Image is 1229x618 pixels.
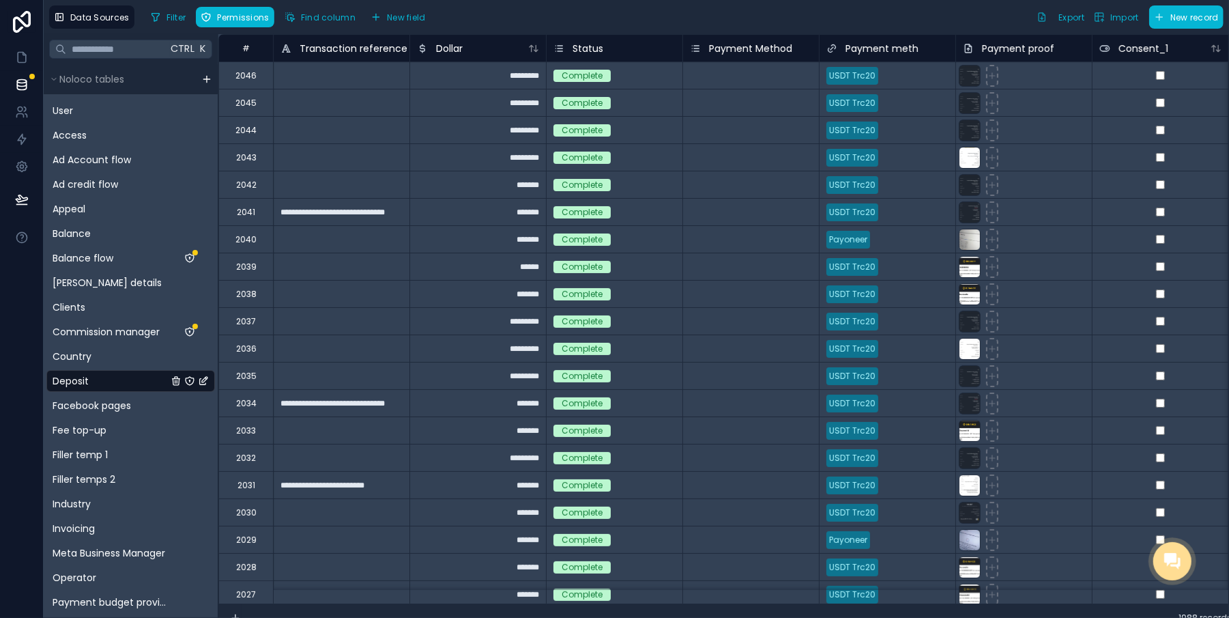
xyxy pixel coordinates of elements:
[562,261,603,273] div: Complete
[562,561,603,574] div: Complete
[236,453,256,464] div: 2032
[236,507,257,518] div: 2030
[562,179,603,191] div: Complete
[237,207,255,218] div: 2041
[145,7,191,27] button: Filter
[236,343,257,354] div: 2036
[1118,42,1168,55] span: Consent_1
[49,5,134,29] button: Data Sources
[236,289,257,300] div: 2038
[562,97,603,109] div: Complete
[829,179,876,191] div: USDT Trc20
[829,507,876,519] div: USDT Trc20
[829,561,876,574] div: USDT Trc20
[709,42,792,55] span: Payment Method
[829,234,867,246] div: Payoneer
[235,70,257,81] div: 2046
[196,7,279,27] a: Permissions
[436,42,463,55] span: Dollar
[829,452,876,464] div: USDT Trc20
[1058,12,1084,23] span: Export
[199,44,208,54] span: K
[829,152,876,164] div: USDT Trc20
[235,98,257,109] div: 2045
[236,562,257,573] div: 2028
[562,124,603,137] div: Complete
[236,398,257,409] div: 2034
[562,234,603,246] div: Complete
[236,371,257,382] div: 2035
[829,343,876,355] div: USDT Trc20
[845,42,919,55] span: Payment meth
[562,152,603,164] div: Complete
[366,7,431,27] button: New field
[235,234,257,245] div: 2040
[1149,5,1224,29] button: New record
[829,315,876,328] div: USDT Trc20
[1144,5,1224,29] a: New record
[1032,5,1089,29] button: Export
[562,589,603,601] div: Complete
[829,397,876,410] div: USDT Trc20
[829,124,876,137] div: USDT Trc20
[167,12,186,23] span: Filter
[387,12,426,23] span: New field
[562,343,603,355] div: Complete
[562,397,603,410] div: Complete
[236,180,257,191] div: 2042
[829,70,876,82] div: USDT Trc20
[562,370,603,382] div: Complete
[236,316,256,327] div: 2037
[301,12,356,23] span: Find column
[829,261,876,273] div: USDT Trc20
[562,452,603,464] div: Complete
[237,480,255,491] div: 2031
[236,535,257,546] div: 2029
[829,97,876,109] div: USDT Trc20
[829,589,876,601] div: USDT Trc20
[300,42,407,55] span: Transaction reference
[1110,12,1139,23] span: Import
[1170,12,1219,23] span: New record
[573,42,603,55] span: Status
[280,7,360,27] button: Find column
[829,288,876,300] div: USDT Trc20
[562,315,603,328] div: Complete
[1089,5,1144,29] button: Import
[217,12,269,23] span: Permissions
[562,507,603,519] div: Complete
[236,152,257,163] div: 2043
[829,370,876,382] div: USDT Trc20
[229,43,263,53] div: #
[562,534,603,546] div: Complete
[562,425,603,437] div: Complete
[236,589,256,600] div: 2027
[562,479,603,492] div: Complete
[829,479,876,492] div: USDT Trc20
[70,12,130,23] span: Data Sources
[562,288,603,300] div: Complete
[236,425,256,436] div: 2033
[829,425,876,437] div: USDT Trc20
[196,7,274,27] button: Permissions
[562,70,603,82] div: Complete
[829,206,876,219] div: USDT Trc20
[982,42,1054,55] span: Payment proof
[236,262,257,272] div: 2039
[829,534,867,546] div: Payoneer
[235,125,257,136] div: 2044
[562,206,603,219] div: Complete
[169,40,196,57] span: Ctrl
